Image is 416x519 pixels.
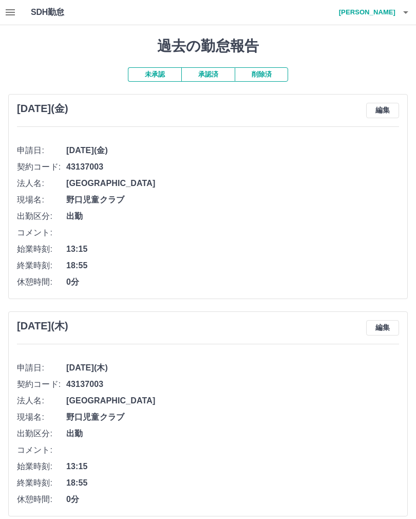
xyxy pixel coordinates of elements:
[17,276,66,288] span: 休憩時間:
[181,67,235,82] button: 承認済
[66,243,399,255] span: 13:15
[66,144,399,157] span: [DATE](金)
[66,362,399,374] span: [DATE](木)
[66,177,399,190] span: [GEOGRAPHIC_DATA]
[66,378,399,391] span: 43137003
[66,411,399,423] span: 野口児童クラブ
[17,444,66,456] span: コメント:
[17,210,66,223] span: 出勤区分:
[235,67,288,82] button: 削除済
[17,144,66,157] span: 申請日:
[66,395,399,407] span: [GEOGRAPHIC_DATA]
[66,477,399,489] span: 18:55
[366,103,399,118] button: 編集
[66,194,399,206] span: 野口児童クラブ
[17,493,66,506] span: 休憩時間:
[66,493,399,506] span: 0分
[17,194,66,206] span: 現場名:
[17,103,68,115] h3: [DATE](金)
[17,161,66,173] span: 契約コード:
[66,161,399,173] span: 43137003
[17,320,68,332] h3: [DATE](木)
[66,210,399,223] span: 出勤
[128,67,181,82] button: 未承認
[8,38,408,55] h1: 過去の勤怠報告
[17,460,66,473] span: 始業時刻:
[17,227,66,239] span: コメント:
[17,477,66,489] span: 終業時刻:
[66,460,399,473] span: 13:15
[66,428,399,440] span: 出勤
[17,428,66,440] span: 出勤区分:
[366,320,399,336] button: 編集
[17,177,66,190] span: 法人名:
[17,395,66,407] span: 法人名:
[17,259,66,272] span: 終業時刻:
[17,411,66,423] span: 現場名:
[66,276,399,288] span: 0分
[17,362,66,374] span: 申請日:
[17,243,66,255] span: 始業時刻:
[17,378,66,391] span: 契約コード:
[66,259,399,272] span: 18:55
